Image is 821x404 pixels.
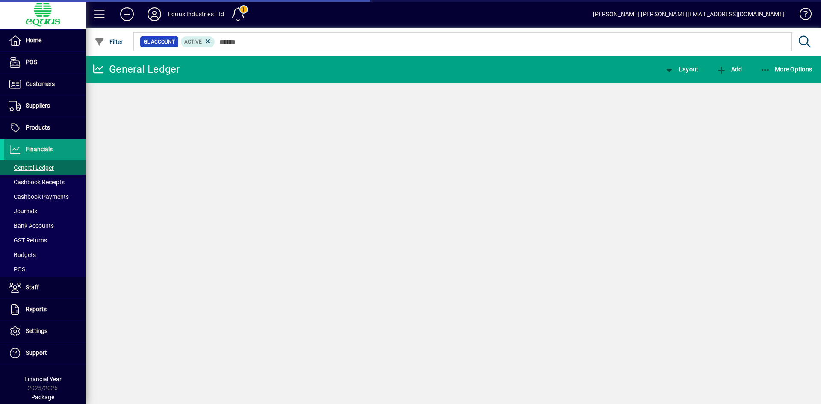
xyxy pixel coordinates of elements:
[593,7,785,21] div: [PERSON_NAME] [PERSON_NAME][EMAIL_ADDRESS][DOMAIN_NAME]
[760,66,812,73] span: More Options
[113,6,141,22] button: Add
[793,2,810,29] a: Knowledge Base
[714,62,744,77] button: Add
[4,277,86,298] a: Staff
[181,36,215,47] mat-chip: Activation Status: Active
[24,376,62,383] span: Financial Year
[168,7,224,21] div: Equus Industries Ltd
[4,30,86,51] a: Home
[4,74,86,95] a: Customers
[26,327,47,334] span: Settings
[4,248,86,262] a: Budgets
[4,262,86,277] a: POS
[4,160,86,175] a: General Ledger
[144,38,175,46] span: GL Account
[26,37,41,44] span: Home
[4,218,86,233] a: Bank Accounts
[655,62,707,77] app-page-header-button: View chart layout
[95,38,123,45] span: Filter
[26,80,55,87] span: Customers
[4,204,86,218] a: Journals
[4,175,86,189] a: Cashbook Receipts
[92,62,180,76] div: General Ledger
[4,342,86,364] a: Support
[184,39,202,45] span: Active
[26,284,39,291] span: Staff
[141,6,168,22] button: Profile
[9,179,65,186] span: Cashbook Receipts
[26,102,50,109] span: Suppliers
[4,95,86,117] a: Suppliers
[4,233,86,248] a: GST Returns
[4,299,86,320] a: Reports
[26,306,47,313] span: Reports
[4,189,86,204] a: Cashbook Payments
[31,394,54,401] span: Package
[662,62,700,77] button: Layout
[4,321,86,342] a: Settings
[9,266,25,273] span: POS
[9,237,47,244] span: GST Returns
[4,52,86,73] a: POS
[664,66,698,73] span: Layout
[758,62,815,77] button: More Options
[9,222,54,229] span: Bank Accounts
[9,208,37,215] span: Journals
[26,59,37,65] span: POS
[4,117,86,139] a: Products
[26,349,47,356] span: Support
[92,34,125,50] button: Filter
[9,193,69,200] span: Cashbook Payments
[26,124,50,131] span: Products
[9,251,36,258] span: Budgets
[716,66,742,73] span: Add
[9,164,54,171] span: General Ledger
[26,146,53,153] span: Financials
